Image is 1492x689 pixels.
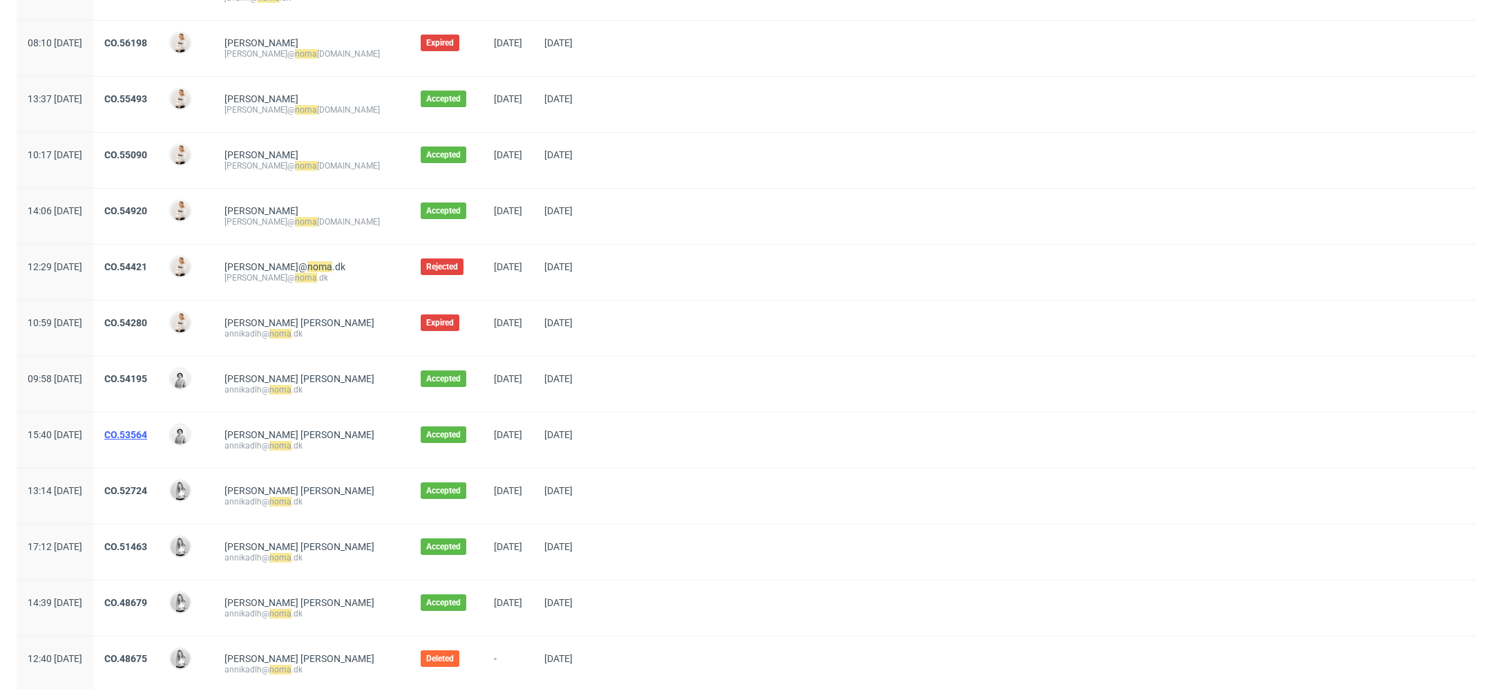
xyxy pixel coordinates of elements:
[426,597,461,608] span: Accepted
[28,317,82,328] span: 10:59 [DATE]
[295,161,317,171] mark: noma
[269,385,291,395] mark: noma
[171,537,190,556] img: Dominika Herszel
[224,485,374,496] a: [PERSON_NAME] [PERSON_NAME]
[544,373,573,384] span: [DATE]
[171,201,190,220] img: Mari Fok
[269,441,291,451] mark: noma
[104,317,147,328] a: CO.54280
[224,272,399,283] div: [PERSON_NAME]@ .dk
[494,597,522,608] span: [DATE]
[28,149,82,160] span: 10:17 [DATE]
[494,149,522,160] span: [DATE]
[171,313,190,332] img: Mari Fok
[544,205,573,216] span: [DATE]
[494,261,522,272] span: [DATE]
[426,93,461,104] span: Accepted
[269,553,291,563] mark: noma
[269,497,291,507] mark: noma
[224,608,399,619] div: annikadlh@ .dk
[426,373,461,384] span: Accepted
[494,373,522,384] span: [DATE]
[224,664,399,675] div: annikadlh@ .dk
[426,653,454,664] span: Deleted
[224,48,399,59] div: [PERSON_NAME]@ [DOMAIN_NAME]
[224,541,374,552] a: [PERSON_NAME] [PERSON_NAME]
[28,597,82,608] span: 14:39 [DATE]
[295,49,317,59] mark: noma
[171,593,190,612] img: Dominika Herszel
[544,37,573,48] span: [DATE]
[224,429,374,440] a: [PERSON_NAME] [PERSON_NAME]
[494,653,522,675] span: -
[171,425,190,444] img: Dudek Mariola
[224,384,399,395] div: annikadlh@ .dk
[544,653,573,664] span: [DATE]
[269,665,291,674] mark: noma
[28,429,82,440] span: 15:40 [DATE]
[171,89,190,108] img: Mari Fok
[224,440,399,451] div: annikadlh@ .dk
[171,649,190,668] img: Dominika Herszel
[224,216,399,227] div: [PERSON_NAME]@ [DOMAIN_NAME]
[426,429,461,440] span: Accepted
[28,485,82,496] span: 13:14 [DATE]
[544,541,573,552] span: [DATE]
[224,597,374,608] a: [PERSON_NAME] [PERSON_NAME]
[28,93,82,104] span: 13:37 [DATE]
[426,37,454,48] span: Expired
[224,552,399,563] div: annikadlh@ .dk
[224,205,298,216] a: [PERSON_NAME]
[494,205,522,216] span: [DATE]
[224,37,298,48] a: [PERSON_NAME]
[224,93,298,104] a: [PERSON_NAME]
[494,485,522,496] span: [DATE]
[269,609,291,619] mark: noma
[544,429,573,440] span: [DATE]
[494,93,522,104] span: [DATE]
[104,37,147,48] a: CO.56198
[295,217,317,227] mark: noma
[544,317,573,328] span: [DATE]
[224,373,374,384] a: [PERSON_NAME] [PERSON_NAME]
[224,261,345,272] span: [PERSON_NAME]@ .dk
[104,485,147,496] a: CO.52724
[224,653,374,664] a: [PERSON_NAME] [PERSON_NAME]
[224,317,374,328] a: [PERSON_NAME] [PERSON_NAME]
[224,160,399,171] div: [PERSON_NAME]@ [DOMAIN_NAME]
[426,205,461,216] span: Accepted
[104,261,147,272] a: CO.54421
[224,328,399,339] div: annikadlh@ .dk
[544,149,573,160] span: [DATE]
[104,429,147,440] a: CO.53564
[544,597,573,608] span: [DATE]
[28,373,82,384] span: 09:58 [DATE]
[171,145,190,164] img: Mari Fok
[28,653,82,664] span: 12:40 [DATE]
[426,149,461,160] span: Accepted
[171,369,190,388] img: Dudek Mariola
[104,653,147,664] a: CO.48675
[224,496,399,507] div: annikadlh@ .dk
[295,105,317,115] mark: noma
[104,541,147,552] a: CO.51463
[104,373,147,384] a: CO.54195
[28,37,82,48] span: 08:10 [DATE]
[171,481,190,500] img: Dominika Herszel
[28,261,82,272] span: 12:29 [DATE]
[426,541,461,552] span: Accepted
[426,485,461,496] span: Accepted
[28,541,82,552] span: 17:12 [DATE]
[494,37,522,48] span: [DATE]
[269,329,291,339] mark: noma
[171,257,190,276] img: Mari Fok
[494,317,522,328] span: [DATE]
[544,485,573,496] span: [DATE]
[104,149,147,160] a: CO.55090
[426,261,458,272] span: Rejected
[28,205,82,216] span: 14:06 [DATE]
[104,205,147,216] a: CO.54920
[104,597,147,608] a: CO.48679
[494,429,522,440] span: [DATE]
[544,93,573,104] span: [DATE]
